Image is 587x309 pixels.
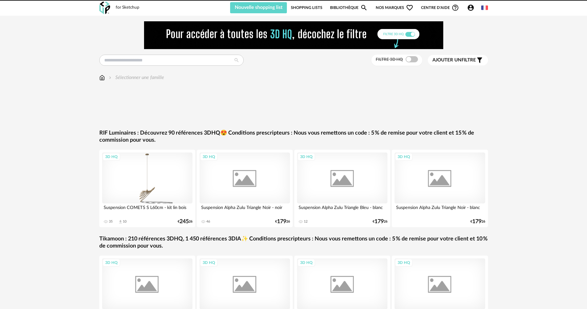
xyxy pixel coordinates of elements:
span: Nouvelle shopping list [235,5,283,10]
div: 46 [206,219,210,224]
span: Account Circle icon [467,4,477,11]
span: Download icon [118,219,123,224]
div: Suspension Alpha Zulu Triangle Noir - noir [200,203,290,216]
div: Sélectionner une famille [108,74,164,81]
div: 3D HQ [297,153,315,161]
a: Shopping Lists [291,2,322,13]
span: 179 [277,219,286,224]
div: € 26 [275,219,290,224]
span: Nos marques [376,2,413,13]
a: 3D HQ Suspension Alpha Zulu Triangle Noir - blanc €17926 [392,150,488,227]
div: 3D HQ [395,153,413,161]
div: 3D HQ [297,259,315,267]
div: 3D HQ [102,153,120,161]
img: svg+xml;base64,PHN2ZyB3aWR0aD0iMTYiIGhlaWdodD0iMTciIHZpZXdCb3g9IjAgMCAxNiAxNyIgZmlsbD0ibm9uZSIgeG... [99,74,105,81]
a: BibliothèqueMagnify icon [330,2,368,13]
button: Nouvelle shopping list [230,2,287,13]
span: Filtre 3D HQ [376,57,403,62]
img: svg+xml;base64,PHN2ZyB3aWR0aD0iMTYiIGhlaWdodD0iMTYiIHZpZXdCb3g9IjAgMCAxNiAxNiIgZmlsbD0ibm9uZSIgeG... [108,74,113,81]
span: Help Circle Outline icon [452,4,459,11]
span: Account Circle icon [467,4,474,11]
a: RIF Luminaires : Découvrez 90 références 3DHQ😍 Conditions prescripteurs : Nous vous remettons un ... [99,130,488,144]
span: Ajouter un [432,58,461,62]
div: € 26 [178,219,192,224]
span: 179 [374,219,384,224]
div: 3D HQ [102,259,120,267]
span: Magnify icon [360,4,368,11]
span: 245 [180,219,189,224]
a: 3D HQ Suspension COMETS S L60cm - kit lin bois 35 Download icon 10 €24526 [99,150,196,227]
a: Tikamoon : 210 références 3DHQ, 1 450 références 3DIA✨ Conditions prescripteurs : Nous vous remet... [99,236,488,250]
span: 179 [472,219,482,224]
div: € 26 [470,219,485,224]
div: 3D HQ [200,153,218,161]
div: Suspension Alpha Zulu Triangle Noir - blanc [395,203,485,216]
span: Filter icon [476,56,483,64]
div: 12 [304,219,308,224]
div: Suspension Alpha Zulu Triangle Bleu - blanc [297,203,388,216]
span: Heart Outline icon [406,4,413,11]
a: 3D HQ Suspension Alpha Zulu Triangle Bleu - blanc 12 €17926 [294,150,391,227]
div: Suspension COMETS S L60cm - kit lin bois [102,203,193,216]
span: Centre d'aideHelp Circle Outline icon [421,4,459,11]
img: OXP [99,2,110,14]
a: 3D HQ Suspension Alpha Zulu Triangle Noir - noir 46 €17926 [197,150,293,227]
div: 10 [123,219,126,224]
img: fr [481,4,488,11]
span: filtre [432,57,476,63]
div: for Sketchup [116,5,139,10]
div: 3D HQ [395,259,413,267]
div: 35 [109,219,113,224]
div: 3D HQ [200,259,218,267]
button: Ajouter unfiltre Filter icon [428,55,488,65]
div: € 26 [373,219,387,224]
img: FILTRE%20HQ%20NEW_V1%20(4).gif [144,21,443,49]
